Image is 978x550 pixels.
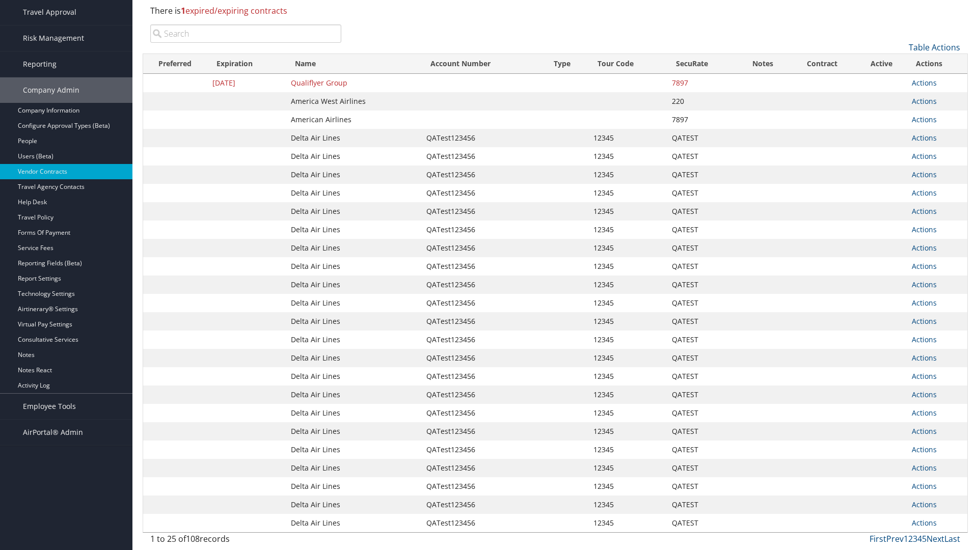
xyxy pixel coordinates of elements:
[904,533,908,544] a: 1
[588,257,667,276] td: 12345
[588,349,667,367] td: 12345
[667,404,738,422] td: QATEST
[667,514,738,532] td: QATEST
[23,420,83,445] span: AirPortal® Admin
[912,133,937,143] a: Actions
[421,276,545,294] td: QATest123456
[667,459,738,477] td: QATEST
[588,184,667,202] td: 12345
[286,514,421,532] td: Delta Air Lines
[912,78,937,88] a: Actions
[588,147,667,166] td: 12345
[421,257,545,276] td: QATest123456
[667,147,738,166] td: QATEST
[286,367,421,386] td: Delta Air Lines
[421,129,545,147] td: QATest123456
[667,422,738,441] td: QATEST
[421,184,545,202] td: QATest123456
[286,166,421,184] td: Delta Air Lines
[667,441,738,459] td: QATEST
[667,477,738,496] td: QATEST
[207,54,286,74] th: Expiration: activate to sort column descending
[286,276,421,294] td: Delta Air Lines
[667,386,738,404] td: QATEST
[912,371,937,381] a: Actions
[912,408,937,418] a: Actions
[286,202,421,221] td: Delta Air Lines
[912,261,937,271] a: Actions
[286,257,421,276] td: Delta Air Lines
[143,54,207,74] th: Preferred: activate to sort column ascending
[181,5,287,16] span: expired/expiring contracts
[912,188,937,198] a: Actions
[286,184,421,202] td: Delta Air Lines
[286,129,421,147] td: Delta Air Lines
[588,239,667,257] td: 12345
[421,422,545,441] td: QATest123456
[421,386,545,404] td: QATest123456
[421,312,545,331] td: QATest123456
[421,514,545,532] td: QATest123456
[421,496,545,514] td: QATest123456
[588,441,667,459] td: 12345
[588,496,667,514] td: 12345
[286,422,421,441] td: Delta Air Lines
[23,51,57,77] span: Reporting
[738,54,788,74] th: Notes: activate to sort column ascending
[667,496,738,514] td: QATEST
[667,276,738,294] td: QATEST
[912,518,937,528] a: Actions
[286,54,421,74] th: Name: activate to sort column ascending
[286,111,421,129] td: American Airlines
[588,459,667,477] td: 12345
[912,243,937,253] a: Actions
[917,533,922,544] a: 4
[545,54,588,74] th: Type: activate to sort column ascending
[912,115,937,124] a: Actions
[207,74,286,92] td: [DATE]
[667,202,738,221] td: QATEST
[421,54,545,74] th: Account Number: activate to sort column ascending
[23,25,84,51] span: Risk Management
[286,92,421,111] td: America West Airlines
[944,533,960,544] a: Last
[870,533,886,544] a: First
[588,367,667,386] td: 12345
[588,276,667,294] td: 12345
[667,257,738,276] td: QATEST
[286,294,421,312] td: Delta Air Lines
[23,77,79,103] span: Company Admin
[421,477,545,496] td: QATest123456
[667,129,738,147] td: QATEST
[913,533,917,544] a: 3
[667,54,738,74] th: SecuRate: activate to sort column ascending
[286,386,421,404] td: Delta Air Lines
[912,500,937,509] a: Actions
[912,426,937,436] a: Actions
[856,54,906,74] th: Active: activate to sort column ascending
[421,239,545,257] td: QATest123456
[912,96,937,106] a: Actions
[912,225,937,234] a: Actions
[667,331,738,349] td: QATEST
[181,5,185,16] strong: 1
[667,166,738,184] td: QATEST
[912,316,937,326] a: Actions
[588,422,667,441] td: 12345
[912,170,937,179] a: Actions
[421,441,545,459] td: QATest123456
[286,404,421,422] td: Delta Air Lines
[286,441,421,459] td: Delta Air Lines
[588,294,667,312] td: 12345
[912,390,937,399] a: Actions
[286,477,421,496] td: Delta Air Lines
[588,331,667,349] td: 12345
[421,294,545,312] td: QATest123456
[421,459,545,477] td: QATest123456
[667,349,738,367] td: QATEST
[667,184,738,202] td: QATEST
[909,42,960,53] a: Table Actions
[186,533,200,544] span: 108
[667,221,738,239] td: QATEST
[667,367,738,386] td: QATEST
